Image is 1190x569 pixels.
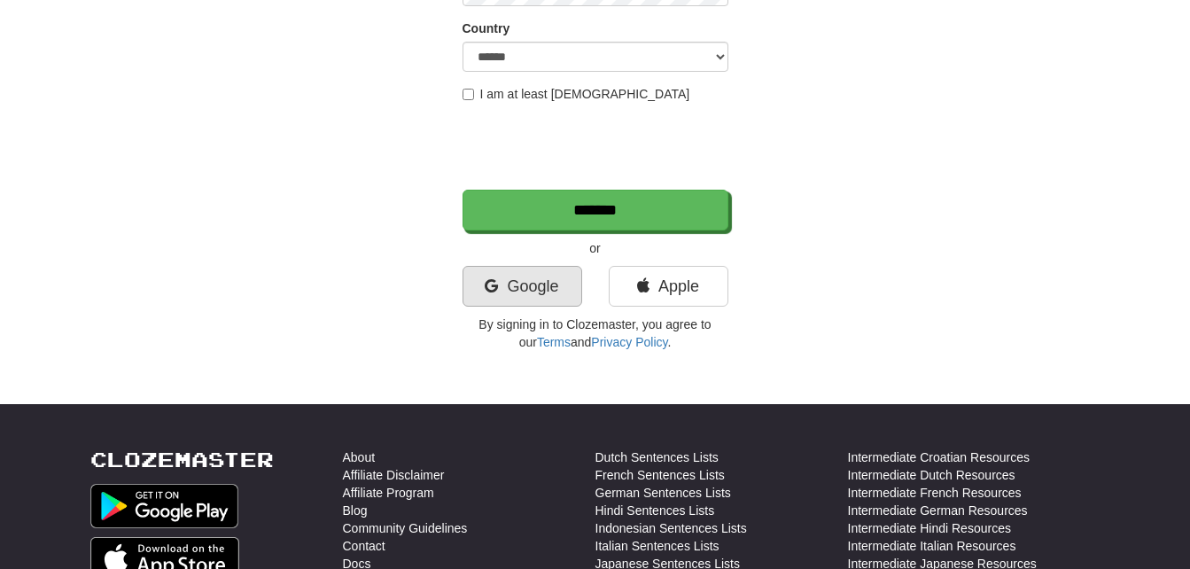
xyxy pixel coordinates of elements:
a: Intermediate Croatian Resources [848,448,1030,466]
a: About [343,448,376,466]
a: Clozemaster [90,448,274,471]
a: Intermediate German Resources [848,502,1028,519]
a: Terms [537,335,571,349]
a: Dutch Sentences Lists [595,448,719,466]
img: Get it on Google Play [90,484,239,528]
input: I am at least [DEMOGRAPHIC_DATA] [463,89,474,100]
a: Intermediate Hindi Resources [848,519,1011,537]
a: Intermediate French Resources [848,484,1022,502]
a: Indonesian Sentences Lists [595,519,747,537]
p: or [463,239,728,257]
label: Country [463,19,510,37]
a: Intermediate Dutch Resources [848,466,1015,484]
a: Blog [343,502,368,519]
label: I am at least [DEMOGRAPHIC_DATA] [463,85,690,103]
a: Community Guidelines [343,519,468,537]
a: Contact [343,537,385,555]
a: Affiliate Disclaimer [343,466,445,484]
a: Hindi Sentences Lists [595,502,715,519]
a: French Sentences Lists [595,466,725,484]
p: By signing in to Clozemaster, you agree to our and . [463,316,728,351]
a: Affiliate Program [343,484,434,502]
a: Intermediate Italian Resources [848,537,1016,555]
a: Google [463,266,582,307]
iframe: reCAPTCHA [463,112,732,181]
a: German Sentences Lists [595,484,731,502]
a: Italian Sentences Lists [595,537,719,555]
a: Privacy Policy [591,335,667,349]
a: Apple [609,266,728,307]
